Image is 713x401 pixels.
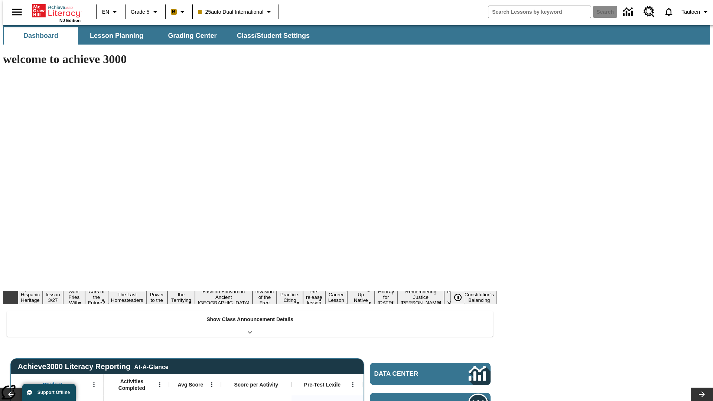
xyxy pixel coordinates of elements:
[639,2,659,22] a: Resource Center, Will open in new tab
[131,8,150,16] span: Grade 5
[678,5,713,19] button: Profile/Settings
[303,288,325,307] button: Slide 11 Pre-release lesson
[277,285,303,310] button: Slide 10 Mixed Practice: Citing Evidence
[304,381,341,388] span: Pre-Test Lexile
[619,2,639,22] a: Data Center
[23,32,58,40] span: Dashboard
[38,390,70,395] span: Support Offline
[172,7,176,16] span: B
[450,291,473,304] div: Pause
[108,291,146,304] button: Slide 5 The Last Homesteaders
[253,282,277,312] button: Slide 9 The Invasion of the Free CD
[6,1,28,23] button: Open side menu
[88,379,100,390] button: Open Menu
[397,288,444,307] button: Slide 15 Remembering Justice O'Connor
[99,5,123,19] button: Language: EN, Select a language
[3,25,710,45] div: SubNavbar
[374,370,444,378] span: Data Center
[154,379,165,390] button: Open Menu
[128,5,163,19] button: Grade: Grade 5, Select a grade
[107,378,156,391] span: Activities Completed
[32,3,81,23] div: Home
[146,285,168,310] button: Slide 6 Solar Power to the People
[195,288,253,307] button: Slide 8 Fashion Forward in Ancient Rome
[18,285,43,310] button: Slide 1 ¡Viva Hispanic Heritage Month!
[90,32,143,40] span: Lesson Planning
[168,32,216,40] span: Grading Center
[102,8,109,16] span: EN
[195,5,276,19] button: Class: 25auto Dual International, Select your class
[43,381,62,388] span: Student
[32,3,81,18] a: Home
[206,316,293,323] p: Show Class Announcement Details
[155,27,229,45] button: Grading Center
[347,285,375,310] button: Slide 13 Cooking Up Native Traditions
[450,291,465,304] button: Pause
[63,282,85,312] button: Slide 3 Do You Want Fries With That?
[22,384,76,401] button: Support Offline
[444,288,461,307] button: Slide 16 Point of View
[198,8,263,16] span: 25auto Dual International
[85,288,108,307] button: Slide 4 Cars of the Future?
[681,8,700,16] span: Tautoen
[488,6,591,18] input: search field
[167,285,195,310] button: Slide 7 Attack of the Terrifying Tomatoes
[3,27,316,45] div: SubNavbar
[461,285,497,310] button: Slide 17 The Constitution's Balancing Act
[59,18,81,23] span: NJ Edition
[231,27,316,45] button: Class/Student Settings
[370,363,491,385] a: Data Center
[237,32,310,40] span: Class/Student Settings
[168,5,190,19] button: Boost Class color is peach. Change class color
[375,288,398,307] button: Slide 14 Hooray for Constitution Day!
[178,381,203,388] span: Avg Score
[325,291,347,304] button: Slide 12 Career Lesson
[206,379,217,390] button: Open Menu
[79,27,154,45] button: Lesson Planning
[234,381,279,388] span: Score per Activity
[3,6,108,13] body: Maximum 600 characters Press Escape to exit toolbar Press Alt + F10 to reach toolbar
[659,2,678,22] a: Notifications
[43,285,63,310] button: Slide 2 Test lesson 3/27 en
[691,388,713,401] button: Lesson carousel, Next
[134,362,168,371] div: At-A-Glance
[18,362,169,371] span: Achieve3000 Literacy Reporting
[347,379,358,390] button: Open Menu
[7,311,493,337] div: Show Class Announcement Details
[3,52,497,66] h1: welcome to achieve 3000
[4,27,78,45] button: Dashboard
